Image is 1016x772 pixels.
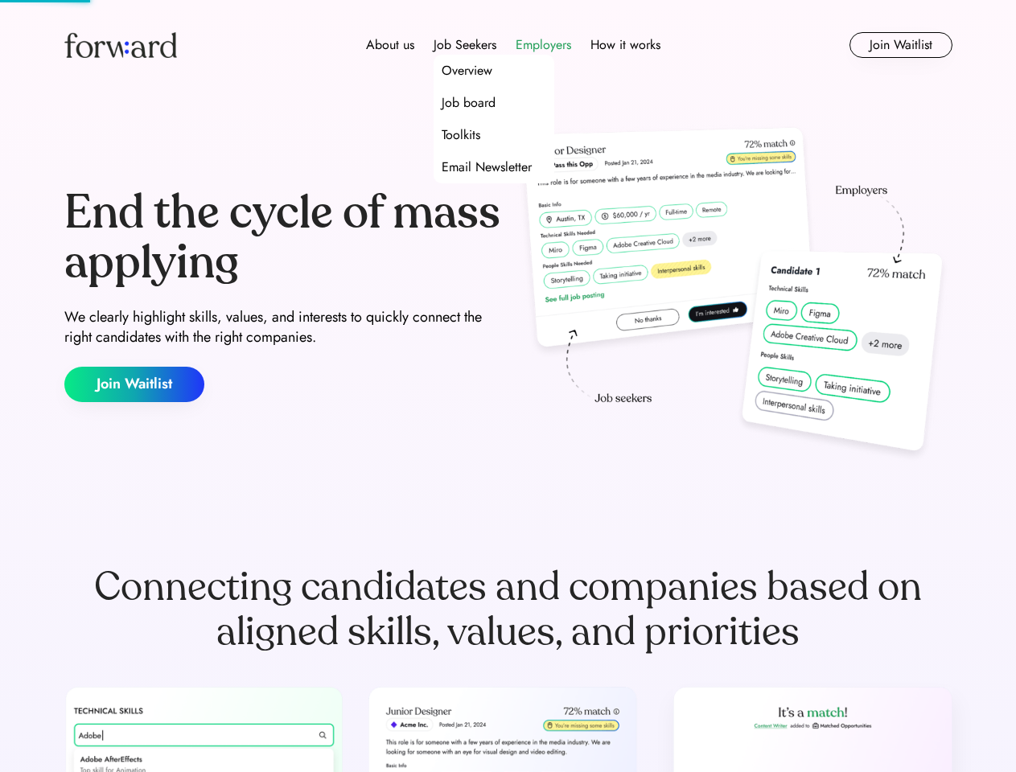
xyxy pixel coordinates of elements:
[64,32,177,58] img: Forward logo
[442,158,532,177] div: Email Newsletter
[590,35,660,55] div: How it works
[64,188,502,287] div: End the cycle of mass applying
[442,93,496,113] div: Job board
[849,32,952,58] button: Join Waitlist
[515,122,952,468] img: hero-image.png
[64,367,204,402] button: Join Waitlist
[442,125,480,145] div: Toolkits
[442,61,492,80] div: Overview
[366,35,414,55] div: About us
[64,565,952,655] div: Connecting candidates and companies based on aligned skills, values, and priorities
[64,307,502,347] div: We clearly highlight skills, values, and interests to quickly connect the right candidates with t...
[434,35,496,55] div: Job Seekers
[516,35,571,55] div: Employers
